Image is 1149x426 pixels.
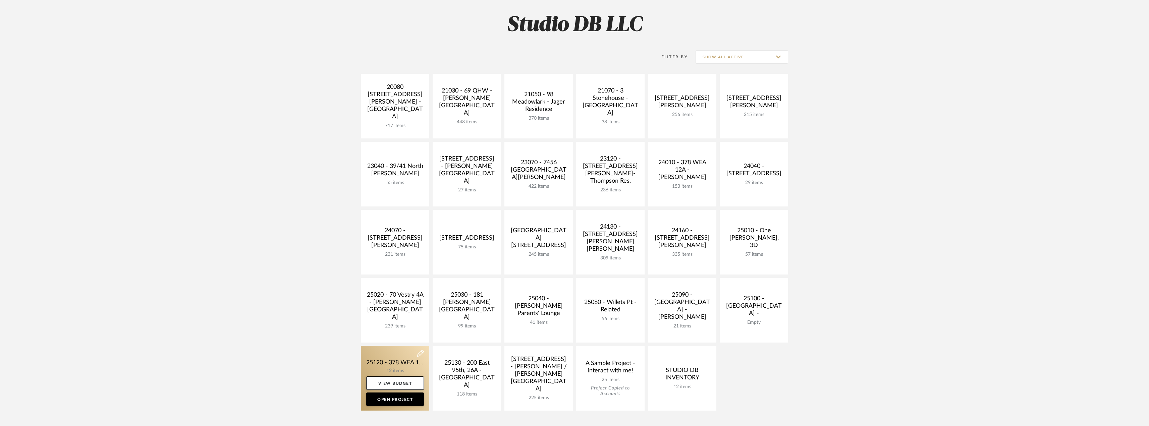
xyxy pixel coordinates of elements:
[366,291,424,323] div: 25020 - 70 Vestry 4A - [PERSON_NAME][GEOGRAPHIC_DATA]
[653,323,711,329] div: 21 items
[366,392,424,406] a: Open Project
[582,223,639,255] div: 24130 - [STREET_ADDRESS][PERSON_NAME][PERSON_NAME]
[653,184,711,189] div: 153 items
[725,112,783,118] div: 215 items
[725,227,783,252] div: 25010 - One [PERSON_NAME], 3D
[438,155,496,187] div: [STREET_ADDRESS] - [PERSON_NAME][GEOGRAPHIC_DATA]
[653,367,711,384] div: STUDIO DB INVENTORY
[510,252,567,257] div: 245 items
[582,385,639,397] div: Project Copied to Accounts
[653,227,711,252] div: 24160 - [STREET_ADDRESS][PERSON_NAME]
[653,54,688,60] div: Filter By
[366,163,424,180] div: 23040 - 39/41 North [PERSON_NAME]
[510,356,567,395] div: [STREET_ADDRESS] - [PERSON_NAME] / [PERSON_NAME][GEOGRAPHIC_DATA]
[582,119,639,125] div: 38 items
[510,227,567,252] div: [GEOGRAPHIC_DATA][STREET_ADDRESS]
[438,234,496,244] div: [STREET_ADDRESS]
[438,359,496,391] div: 25130 - 200 East 95th, 26A - [GEOGRAPHIC_DATA]
[582,377,639,383] div: 25 items
[725,320,783,325] div: Empty
[438,391,496,397] div: 118 items
[438,119,496,125] div: 448 items
[582,87,639,119] div: 21070 - 3 Stonehouse - [GEOGRAPHIC_DATA]
[438,87,496,119] div: 21030 - 69 QHW - [PERSON_NAME][GEOGRAPHIC_DATA]
[653,159,711,184] div: 24010 - 378 WEA 12A - [PERSON_NAME]
[510,159,567,184] div: 23070 - 7456 [GEOGRAPHIC_DATA][PERSON_NAME]
[653,252,711,257] div: 335 items
[438,291,496,323] div: 25030 - 181 [PERSON_NAME][GEOGRAPHIC_DATA]
[366,123,424,129] div: 717 items
[366,376,424,390] a: View Budget
[582,255,639,261] div: 309 items
[438,244,496,250] div: 75 items
[510,116,567,121] div: 370 items
[725,180,783,186] div: 29 items
[582,299,639,316] div: 25080 - Willets Pt - Related
[366,323,424,329] div: 239 items
[582,360,639,377] div: A Sample Project - interact with me!
[582,316,639,322] div: 56 items
[510,184,567,189] div: 422 items
[653,291,711,323] div: 25090 - [GEOGRAPHIC_DATA] - [PERSON_NAME]
[653,384,711,390] div: 12 items
[510,295,567,320] div: 25040 - [PERSON_NAME] Parents' Lounge
[438,187,496,193] div: 27 items
[725,295,783,320] div: 25100 - [GEOGRAPHIC_DATA] -
[366,227,424,252] div: 24070 - [STREET_ADDRESS][PERSON_NAME]
[333,13,816,38] h2: Studio DB LLC
[510,320,567,325] div: 41 items
[582,187,639,193] div: 236 items
[366,252,424,257] div: 231 items
[653,112,711,118] div: 256 items
[725,252,783,257] div: 57 items
[582,155,639,187] div: 23120 - [STREET_ADDRESS][PERSON_NAME]-Thompson Res.
[725,95,783,112] div: [STREET_ADDRESS][PERSON_NAME]
[725,163,783,180] div: 24040 - [STREET_ADDRESS]
[366,180,424,186] div: 55 items
[653,95,711,112] div: [STREET_ADDRESS][PERSON_NAME]
[366,83,424,123] div: 20080 [STREET_ADDRESS][PERSON_NAME] - [GEOGRAPHIC_DATA]
[510,91,567,116] div: 21050 - 98 Meadowlark - Jager Residence
[438,323,496,329] div: 99 items
[510,395,567,401] div: 225 items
